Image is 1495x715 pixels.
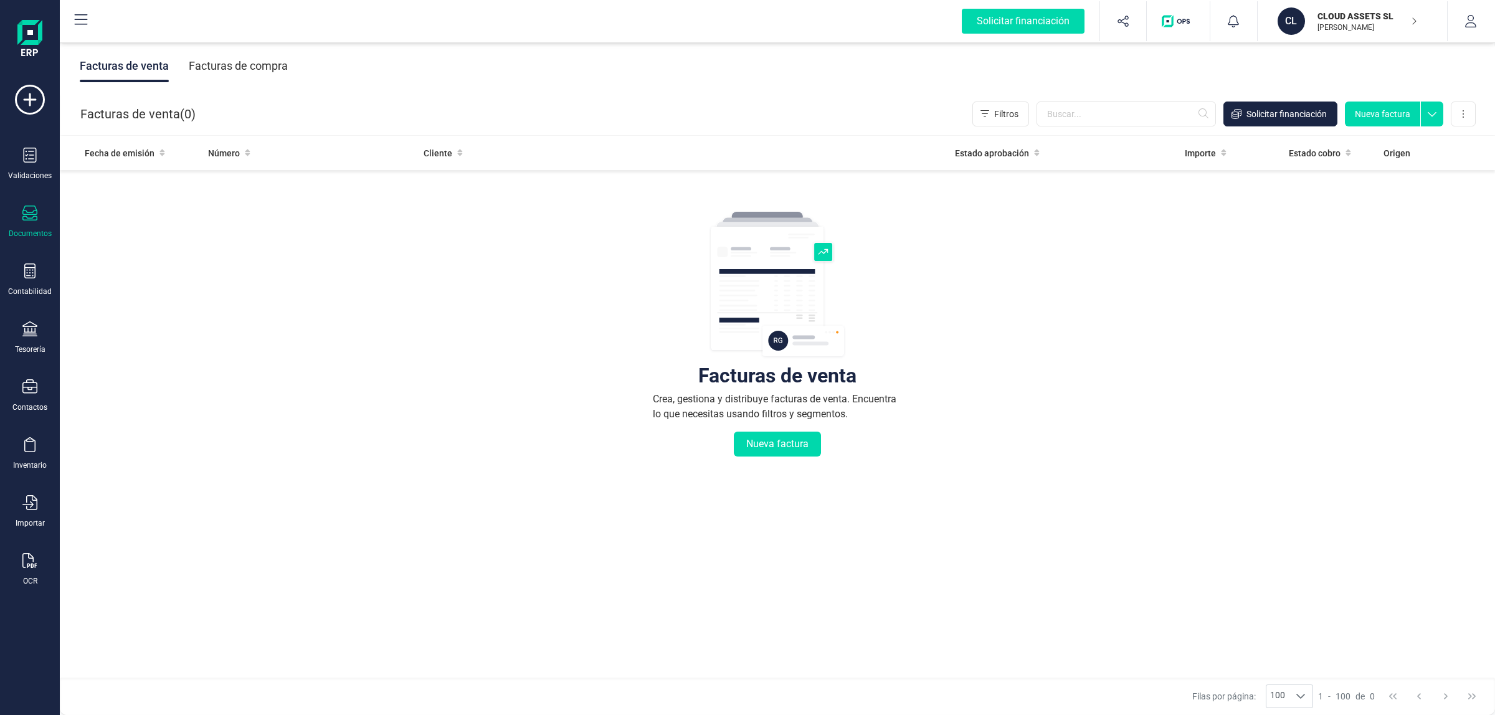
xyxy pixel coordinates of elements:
[1434,684,1458,708] button: Next Page
[1318,690,1323,703] span: 1
[80,102,196,126] div: Facturas de venta ( )
[184,105,191,123] span: 0
[9,229,52,239] div: Documentos
[8,286,52,296] div: Contabilidad
[1185,147,1216,159] span: Importe
[80,50,169,82] div: Facturas de venta
[955,147,1029,159] span: Estado aprobación
[1460,684,1484,708] button: Last Page
[189,50,288,82] div: Facturas de compra
[698,369,857,382] div: Facturas de venta
[1381,684,1405,708] button: First Page
[1266,685,1289,708] span: 100
[972,102,1029,126] button: Filtros
[1278,7,1305,35] div: CL
[994,108,1018,120] span: Filtros
[1289,147,1341,159] span: Estado cobro
[1273,1,1432,41] button: CLCLOUD ASSETS SL[PERSON_NAME]
[208,147,240,159] span: Número
[1192,684,1313,708] div: Filas por página:
[1407,684,1431,708] button: Previous Page
[1223,102,1337,126] button: Solicitar financiación
[1317,22,1417,32] p: [PERSON_NAME]
[653,392,902,422] div: Crea, gestiona y distribuye facturas de venta. Encuentra lo que necesitas usando filtros y segmen...
[1154,1,1202,41] button: Logo de OPS
[17,20,42,60] img: Logo Finanedi
[424,147,452,159] span: Cliente
[1318,690,1375,703] div: -
[1355,690,1365,703] span: de
[709,210,846,359] img: img-empty-table.svg
[16,518,45,528] div: Importar
[8,171,52,181] div: Validaciones
[1037,102,1216,126] input: Buscar...
[734,432,821,457] button: Nueva factura
[1383,147,1410,159] span: Origen
[15,344,45,354] div: Tesorería
[13,460,47,470] div: Inventario
[1317,10,1417,22] p: CLOUD ASSETS SL
[1345,102,1420,126] button: Nueva factura
[1336,690,1350,703] span: 100
[85,147,154,159] span: Fecha de emisión
[1246,108,1327,120] span: Solicitar financiación
[12,402,47,412] div: Contactos
[1162,15,1195,27] img: Logo de OPS
[962,9,1084,34] div: Solicitar financiación
[1370,690,1375,703] span: 0
[947,1,1099,41] button: Solicitar financiación
[23,576,37,586] div: OCR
